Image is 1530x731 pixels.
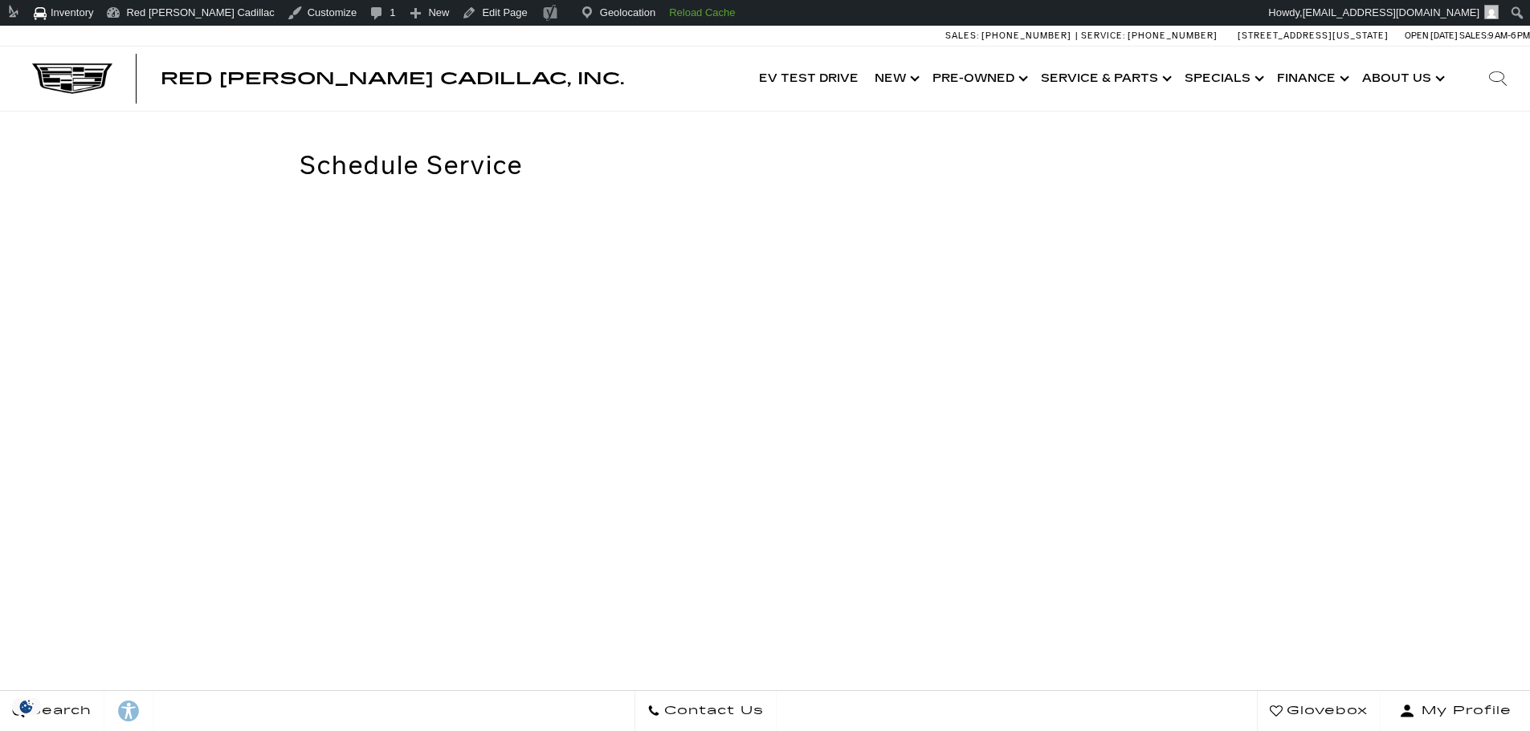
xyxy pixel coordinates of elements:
img: Opt-Out Icon [8,698,45,715]
span: Sales: [1459,30,1488,41]
span: Open [DATE] [1405,30,1458,41]
a: Finance [1269,47,1354,111]
a: Contact Us [634,691,777,731]
a: Service & Parts [1033,47,1177,111]
a: New [867,47,924,111]
span: [PHONE_NUMBER] [981,30,1071,41]
span: [EMAIL_ADDRESS][DOMAIN_NAME] [1303,6,1479,18]
a: Pre-Owned [924,47,1033,111]
span: Sales: [945,30,979,41]
h2: Schedule Service [300,152,1251,180]
a: [STREET_ADDRESS][US_STATE] [1238,30,1389,41]
a: Service: [PHONE_NUMBER] [1075,31,1222,40]
a: Red [PERSON_NAME] Cadillac, Inc. [161,71,624,87]
span: Red [PERSON_NAME] Cadillac, Inc. [161,69,624,88]
button: Open user profile menu [1381,691,1530,731]
span: Search [25,700,92,722]
span: Service: [1081,30,1125,41]
iframe: Schedule Service Menu [300,196,1251,731]
strong: Reload Cache [669,6,735,18]
span: 9 AM-6 PM [1488,30,1530,41]
a: EV Test Drive [751,47,867,111]
span: [PHONE_NUMBER] [1128,30,1218,41]
section: Click to Open Cookie Consent Modal [8,698,45,715]
span: Glovebox [1283,700,1368,722]
a: Specials [1177,47,1269,111]
a: Glovebox [1257,691,1381,731]
a: Sales: [PHONE_NUMBER] [945,31,1075,40]
a: About Us [1354,47,1450,111]
span: My Profile [1415,700,1512,722]
span: Contact Us [660,700,764,722]
img: Cadillac Dark Logo with Cadillac White Text [32,63,112,94]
